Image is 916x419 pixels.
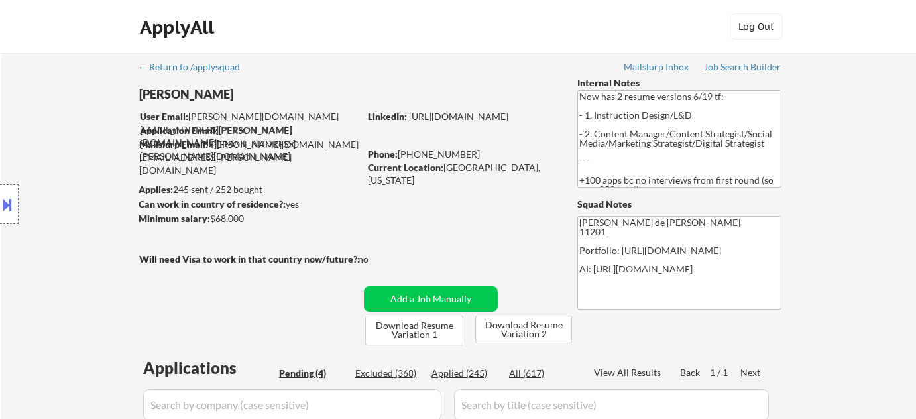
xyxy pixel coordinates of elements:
[139,86,412,103] div: [PERSON_NAME]
[138,62,253,72] div: ← Return to /applysquad
[740,366,762,379] div: Next
[358,253,396,266] div: no
[577,198,781,211] div: Squad Notes
[624,62,690,72] div: Mailslurp Inbox
[355,367,422,380] div: Excluded (368)
[475,316,572,343] button: Download Resume Variation 2
[368,111,407,122] strong: LinkedIn:
[139,138,359,177] div: [PERSON_NAME][DOMAIN_NAME][EMAIL_ADDRESS][PERSON_NAME][DOMAIN_NAME]
[139,198,355,211] div: yes
[409,111,508,122] a: [URL][DOMAIN_NAME]
[624,62,690,75] a: Mailslurp Inbox
[365,316,463,345] button: Download Resume Variation 1
[704,62,781,72] div: Job Search Builder
[509,367,575,380] div: All (617)
[140,110,359,149] div: [PERSON_NAME][DOMAIN_NAME][EMAIL_ADDRESS][PERSON_NAME][DOMAIN_NAME]
[279,367,345,380] div: Pending (4)
[139,212,359,225] div: $68,000
[368,162,443,173] strong: Current Location:
[139,253,360,265] strong: Will need Visa to work in that country now/future?:
[364,286,498,312] button: Add a Job Manually
[431,367,498,380] div: Applied (245)
[140,16,218,38] div: ApplyAll
[594,366,665,379] div: View All Results
[368,149,398,160] strong: Phone:
[140,124,359,163] div: [PERSON_NAME][DOMAIN_NAME][EMAIL_ADDRESS][PERSON_NAME][DOMAIN_NAME]
[368,148,555,161] div: [PHONE_NUMBER]
[138,62,253,75] a: ← Return to /applysquad
[368,161,555,187] div: [GEOGRAPHIC_DATA], [US_STATE]
[730,13,783,40] button: Log Out
[710,366,740,379] div: 1 / 1
[139,183,359,196] div: 245 sent / 252 bought
[680,366,701,379] div: Back
[704,62,781,75] a: Job Search Builder
[143,360,274,376] div: Applications
[577,76,781,90] div: Internal Notes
